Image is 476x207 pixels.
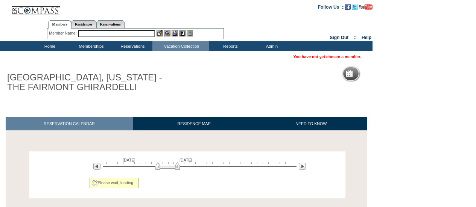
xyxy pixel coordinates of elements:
a: Become our fan on Facebook [345,4,351,9]
img: Become our fan on Facebook [345,4,351,10]
img: spinner2.gif [92,180,98,186]
img: View [164,30,170,36]
a: RESERVATION CALENDAR [6,117,133,130]
td: Home [28,41,70,51]
a: Follow us on Twitter [352,4,358,9]
span: [DATE] [179,158,192,162]
img: Reservations [179,30,186,36]
span: You have not yet chosen a member. [294,54,361,59]
a: NEED TO KNOW [255,117,367,130]
a: Residences [71,20,96,28]
td: Vacation Collection [152,41,209,51]
a: Subscribe to our YouTube Channel [359,4,373,9]
div: Member Name: [49,30,78,36]
img: Follow us on Twitter [352,4,358,10]
a: RESIDENCE MAP [133,117,255,130]
img: Subscribe to our YouTube Channel [359,4,373,10]
td: Follow Us :: [318,4,345,10]
h5: Reservation Calendar [356,71,413,76]
span: :: [354,35,357,40]
div: Please wait, loading... [90,178,139,188]
td: Memberships [70,41,111,51]
img: b_edit.gif [157,30,163,36]
td: Admin [250,41,292,51]
img: Previous [93,163,100,170]
a: Help [362,35,371,40]
span: [DATE] [123,158,135,162]
img: Next [299,163,306,170]
a: Sign Out [330,35,348,40]
img: b_calculator.gif [187,30,193,36]
img: Impersonate [172,30,178,36]
td: Reservations [111,41,152,51]
h1: [GEOGRAPHIC_DATA], [US_STATE] - THE FAIRMONT GHIRARDELLI [6,71,174,94]
td: Reports [209,41,250,51]
a: Members [48,20,71,29]
a: Reservations [96,20,125,28]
